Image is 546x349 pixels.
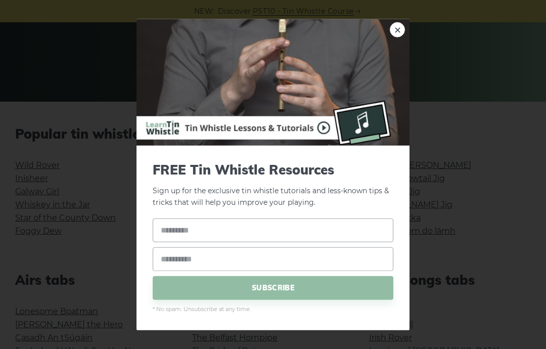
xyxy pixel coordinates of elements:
[390,22,405,37] a: ×
[153,162,393,208] p: Sign up for the exclusive tin whistle tutorials and less-known tips & tricks that will help you i...
[153,304,393,314] span: * No spam. Unsubscribe at any time.
[153,276,393,299] span: SUBSCRIBE
[153,162,393,178] span: FREE Tin Whistle Resources
[136,19,409,146] img: Tin Whistle Buying Guide Preview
